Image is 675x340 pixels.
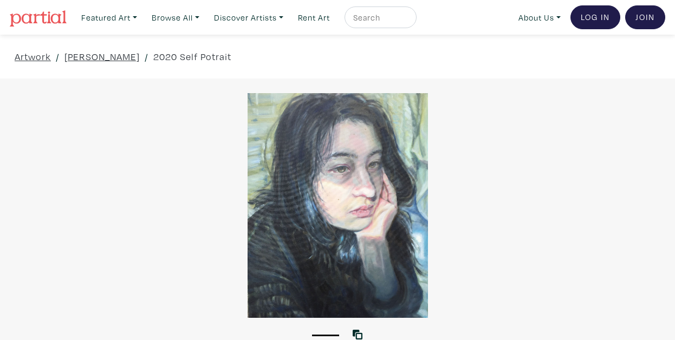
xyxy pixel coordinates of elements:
a: Rent Art [293,6,335,29]
a: 2020 Self Potrait [153,49,231,64]
input: Search [352,11,406,24]
a: Browse All [147,6,204,29]
a: Join [625,5,665,29]
button: 1 of 1 [312,335,339,336]
a: About Us [514,6,566,29]
a: Featured Art [76,6,142,29]
span: / [145,49,148,64]
span: / [56,49,60,64]
a: [PERSON_NAME] [64,49,140,64]
a: Discover Artists [209,6,288,29]
a: Log In [570,5,620,29]
a: Artwork [15,49,51,64]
